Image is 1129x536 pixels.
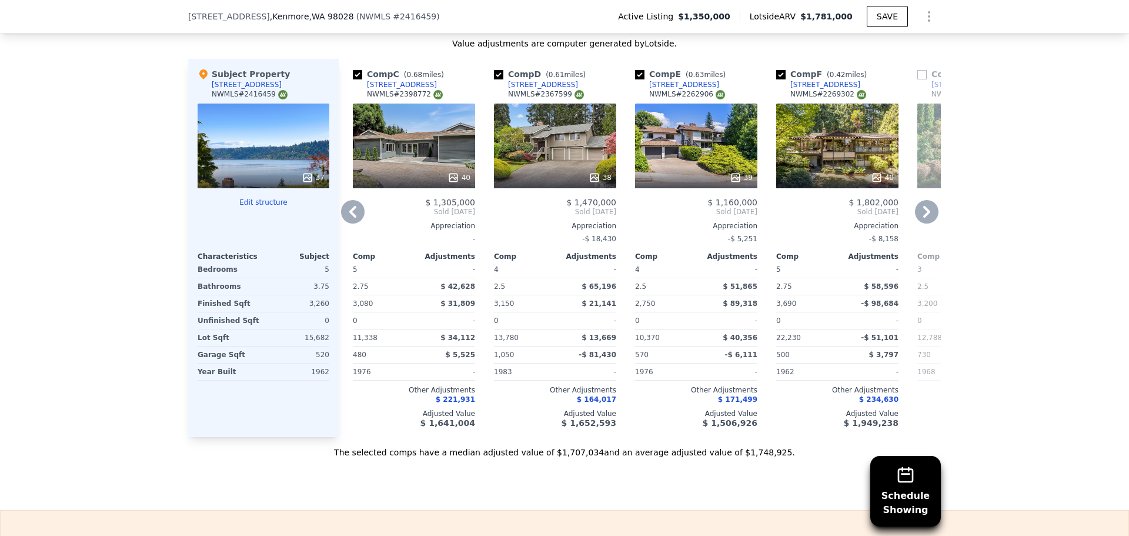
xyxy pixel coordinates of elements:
[635,252,696,261] div: Comp
[353,299,373,308] span: 3,080
[861,334,898,342] span: -$ 51,101
[198,312,261,329] div: Unfinished Sqft
[917,317,922,325] span: 0
[557,261,616,278] div: -
[494,278,553,295] div: 2.5
[776,265,781,274] span: 5
[776,299,796,308] span: 3,690
[840,261,898,278] div: -
[790,89,866,99] div: NWMLS # 2269302
[577,395,616,404] span: $ 164,017
[353,278,412,295] div: 2.75
[494,385,616,395] div: Other Adjustments
[635,385,757,395] div: Other Adjustments
[582,282,616,291] span: $ 65,196
[776,385,898,395] div: Other Adjustments
[699,364,757,380] div: -
[635,80,719,89] a: [STREET_ADDRESS]
[776,252,837,261] div: Comp
[718,395,757,404] span: $ 171,499
[367,89,443,99] div: NWMLS # 2398772
[494,299,514,308] span: 3,150
[562,418,616,428] span: $ 1,652,593
[198,347,261,363] div: Garage Sqft
[440,299,475,308] span: $ 31,809
[494,334,519,342] span: 13,780
[635,265,640,274] span: 4
[582,235,616,243] span: -$ 18,430
[917,385,1040,395] div: Other Adjustments
[635,278,694,295] div: 2.5
[917,68,1014,80] div: Comp G
[302,172,325,184] div: 37
[716,90,725,99] img: NWMLS Logo
[414,252,475,261] div: Adjustments
[864,282,898,291] span: $ 58,596
[399,71,449,79] span: ( miles)
[353,265,358,274] span: 5
[494,351,514,359] span: 1,050
[678,11,730,22] span: $1,350,000
[446,351,475,359] span: $ 5,525
[494,221,616,231] div: Appreciation
[356,11,440,22] div: ( )
[494,68,590,80] div: Comp D
[198,329,261,346] div: Lot Sqft
[198,252,263,261] div: Characteristics
[188,38,941,49] div: Value adjustments are computer generated by Lotside .
[198,278,261,295] div: Bathrooms
[198,261,261,278] div: Bedrooms
[917,265,922,274] span: 3
[557,364,616,380] div: -
[212,89,288,99] div: NWMLS # 2416459
[618,11,678,22] span: Active Listing
[353,317,358,325] span: 0
[508,89,584,99] div: NWMLS # 2367599
[917,364,976,380] div: 1968
[416,312,475,329] div: -
[198,295,261,312] div: Finished Sqft
[699,261,757,278] div: -
[582,334,616,342] span: $ 13,669
[699,312,757,329] div: -
[266,295,329,312] div: 3,260
[931,89,1007,99] div: NWMLS # 2286456
[830,71,846,79] span: 0.42
[353,68,449,80] div: Comp C
[649,80,719,89] div: [STREET_ADDRESS]
[266,278,329,295] div: 3.75
[917,252,978,261] div: Comp
[859,395,898,404] span: $ 234,630
[494,252,555,261] div: Comp
[725,351,757,359] span: -$ 6,111
[266,261,329,278] div: 5
[494,265,499,274] span: 4
[566,198,616,207] span: $ 1,470,000
[589,172,612,184] div: 38
[416,261,475,278] div: -
[188,11,270,22] span: [STREET_ADDRESS]
[635,207,757,217] span: Sold [DATE]
[309,12,354,21] span: , WA 98028
[790,80,860,89] div: [STREET_ADDRESS]
[776,317,781,325] span: 0
[353,364,412,380] div: 1976
[917,221,1040,231] div: Appreciation
[917,351,931,359] span: 730
[707,198,757,207] span: $ 1,160,000
[266,329,329,346] div: 15,682
[188,437,941,458] div: The selected comps have a median adjusted value of $1,707,034 and an average adjusted value of $1...
[278,90,288,99] img: NWMLS Logo
[776,351,790,359] span: 500
[917,299,937,308] span: 3,200
[420,418,475,428] span: $ 1,641,004
[635,299,655,308] span: 2,750
[353,385,475,395] div: Other Adjustments
[582,299,616,308] span: $ 21,141
[871,172,894,184] div: 40
[359,12,390,21] span: NWMLS
[212,80,282,89] div: [STREET_ADDRESS]
[917,80,1001,89] a: [STREET_ADDRESS]
[353,80,437,89] a: [STREET_ADDRESS]
[917,278,976,295] div: 2.5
